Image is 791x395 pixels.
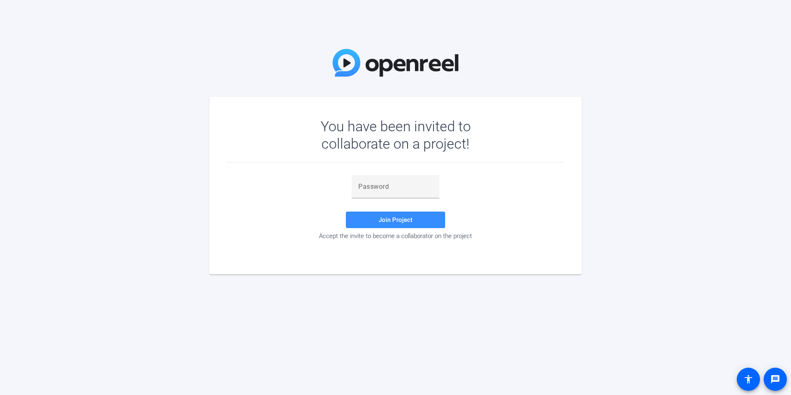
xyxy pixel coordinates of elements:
[346,212,445,228] button: Join Project
[770,374,780,384] mat-icon: message
[226,232,565,240] div: Accept the invite to become a collaborator on the project
[743,374,753,384] mat-icon: accessibility
[297,118,495,152] div: You have been invited to collaborate on a project!
[333,49,458,77] img: OpenReel Logo
[358,182,433,192] input: Password
[379,216,412,224] span: Join Project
